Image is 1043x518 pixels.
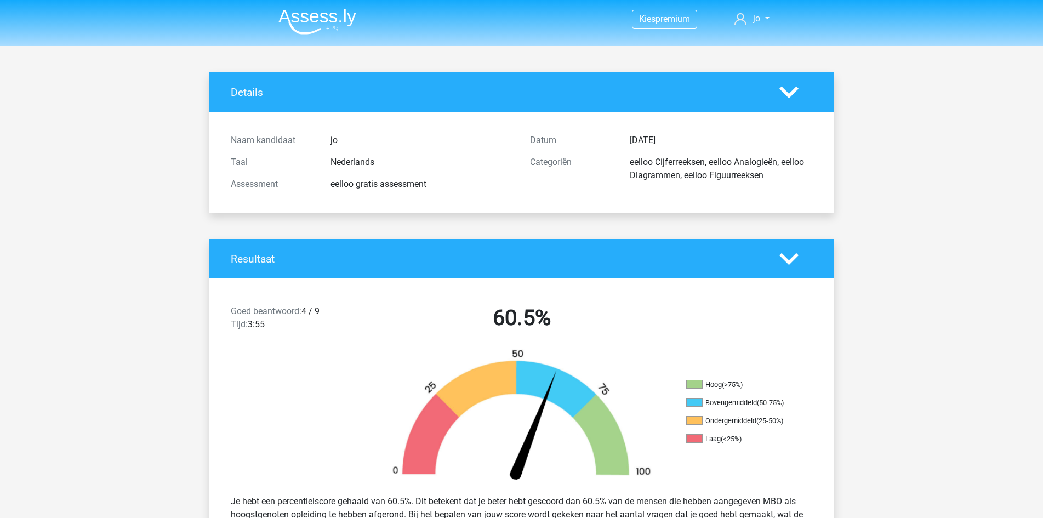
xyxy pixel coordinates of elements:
div: (<25%) [721,435,742,443]
span: jo [753,13,760,24]
a: jo [730,12,773,25]
div: [DATE] [622,134,821,147]
div: 4 / 9 3:55 [223,305,372,335]
li: Bovengemiddeld [686,398,796,408]
div: Assessment [223,178,322,191]
span: Goed beantwoord: [231,306,301,316]
li: Laag [686,434,796,444]
div: (50-75%) [757,399,784,407]
span: Kies [639,14,656,24]
span: premium [656,14,690,24]
h4: Details [231,86,763,99]
h2: 60.5% [380,305,663,331]
div: (25-50%) [756,417,783,425]
div: Taal [223,156,322,169]
div: eelloo gratis assessment [322,178,522,191]
div: Naam kandidaat [223,134,322,147]
span: Tijd: [231,319,248,329]
div: Nederlands [322,156,522,169]
h4: Resultaat [231,253,763,265]
div: Datum [522,134,622,147]
li: Ondergemiddeld [686,416,796,426]
div: Categoriën [522,156,622,182]
li: Hoog [686,380,796,390]
img: 61.e711b23c1d1a.png [374,349,670,486]
a: Kiespremium [632,12,697,26]
div: (>75%) [722,380,743,389]
img: Assessly [278,9,356,35]
div: eelloo Cijferreeksen, eelloo Analogieën, eelloo Diagrammen, eelloo Figuurreeksen [622,156,821,182]
div: jo [322,134,522,147]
